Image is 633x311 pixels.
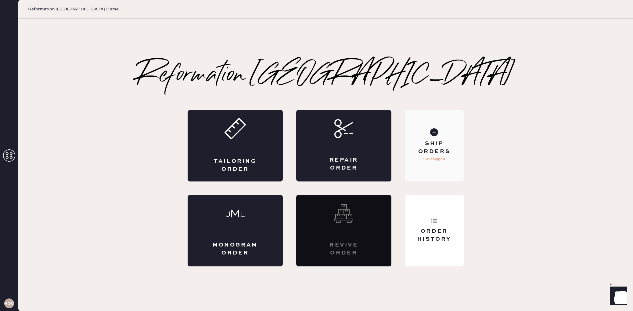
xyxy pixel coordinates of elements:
h3: RSCA [4,301,14,306]
p: 1 Unshipped [423,155,445,163]
div: Interested? Contact us at care@hemster.co [296,195,391,266]
div: Revive order [321,241,367,257]
div: Ship Orders [410,140,459,155]
div: Tailoring Order [212,158,258,173]
div: Repair Order [321,156,367,172]
span: Reformation [GEOGRAPHIC_DATA] Home [28,6,119,12]
iframe: Front Chat [604,284,630,310]
div: Monogram Order [212,241,258,257]
div: Order History [410,228,459,243]
h2: Reformation [GEOGRAPHIC_DATA] [137,64,514,88]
